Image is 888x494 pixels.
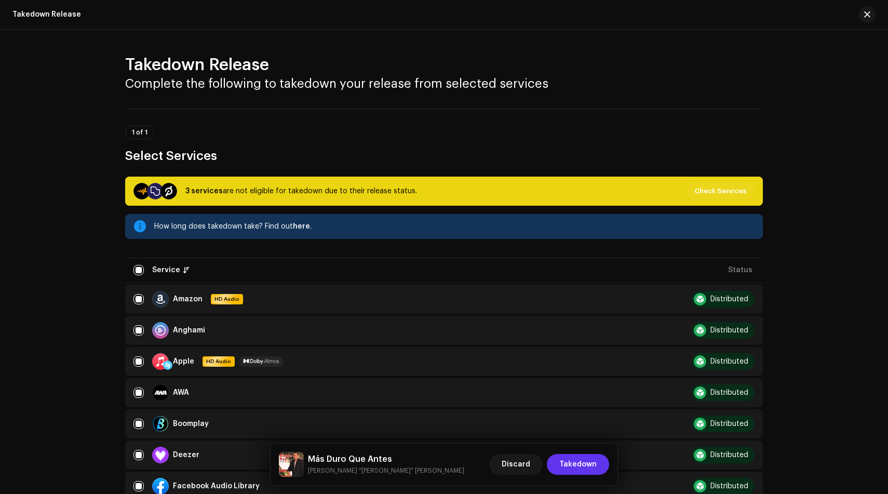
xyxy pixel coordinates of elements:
[293,223,310,230] span: here
[710,483,748,490] div: Distributed
[502,454,530,475] span: Discard
[279,452,304,477] img: f3038204-041a-4a23-95ee-7663e3f3b9cd
[710,327,748,334] div: Distributed
[173,451,199,459] div: Deezer
[212,296,242,303] span: HD Audio
[710,451,748,459] div: Distributed
[710,389,748,396] div: Distributed
[173,327,205,334] div: Anghami
[308,465,464,476] small: Más Duro Que Antes
[125,75,763,92] h3: Complete the following to takedown your release from selected services
[694,181,746,202] span: Check Services
[12,10,81,19] div: Takedown Release
[489,454,543,475] button: Discard
[204,358,234,365] span: HD Audio
[710,358,748,365] div: Distributed
[308,453,464,465] h5: Más Duro Que Antes
[173,296,203,303] div: Amazon
[173,358,194,365] div: Apple
[125,148,763,164] h3: Select Services
[710,296,748,303] div: Distributed
[125,55,763,75] h2: Takedown Release
[173,420,209,428] div: Boomplay
[710,420,748,428] div: Distributed
[559,454,597,475] span: Takedown
[154,220,755,233] div: How long does takedown take? Find out .
[547,454,609,475] button: Takedown
[173,483,260,490] div: Facebook Audio Library
[686,183,755,199] button: Check Services
[132,129,147,136] span: 1 of 1
[185,185,417,197] div: are not eligible for takedown due to their release status.
[185,188,223,195] strong: 3 services
[173,389,189,396] div: AWA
